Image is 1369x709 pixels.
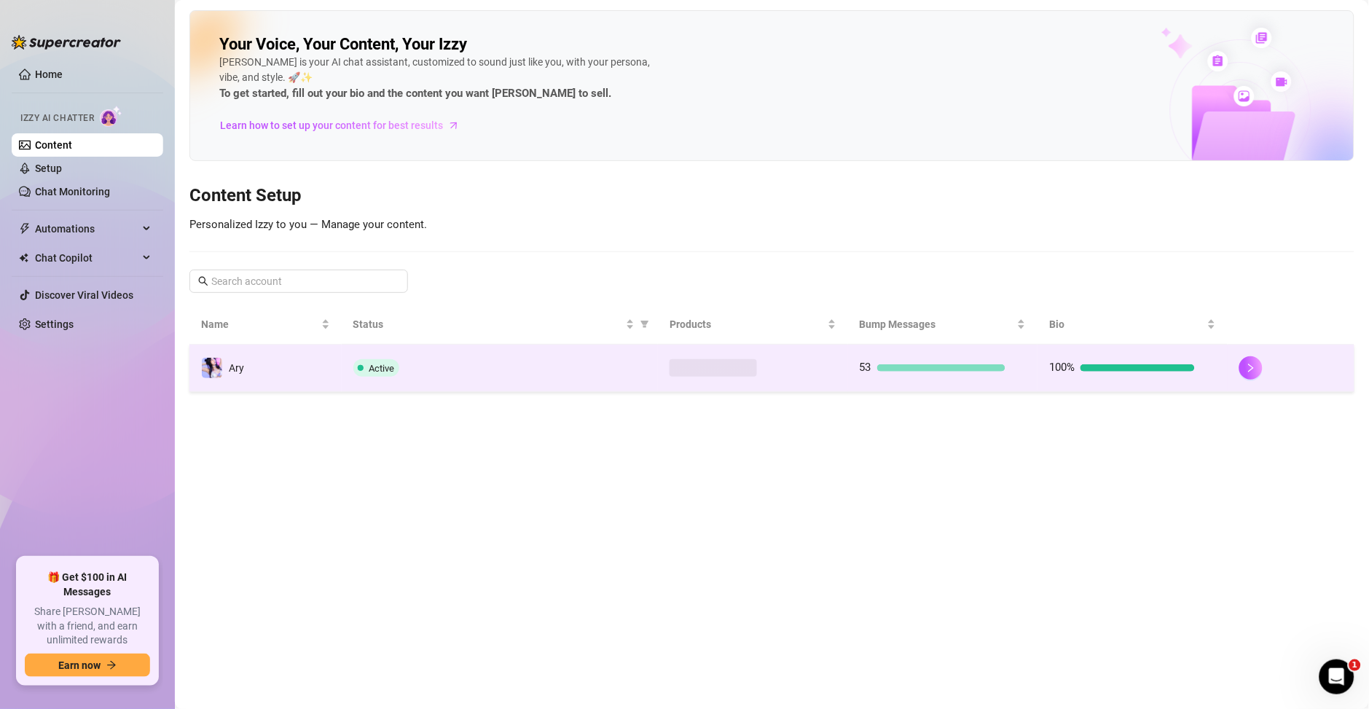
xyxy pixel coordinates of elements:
[12,35,121,50] img: logo-BBDzfeDw.svg
[1319,659,1354,694] iframe: Intercom live chat
[1037,305,1228,345] th: Bio
[189,218,427,231] span: Personalized Izzy to you — Manage your content.
[1049,316,1204,332] span: Bio
[1246,363,1256,373] span: right
[638,313,652,335] span: filter
[211,273,388,289] input: Search account
[353,316,624,332] span: Status
[219,114,471,137] a: Learn how to set up your content for best results
[670,316,825,332] span: Products
[219,34,467,55] h2: Your Voice, Your Content, Your Izzy
[35,289,133,301] a: Discover Viral Videos
[35,186,110,197] a: Chat Monitoring
[189,305,342,345] th: Name
[100,106,122,127] img: AI Chatter
[25,571,150,599] span: 🎁 Get $100 in AI Messages
[848,305,1038,345] th: Bump Messages
[658,305,848,345] th: Products
[189,184,1354,208] h3: Content Setup
[202,358,222,378] img: Ary
[35,139,72,151] a: Content
[25,605,150,648] span: Share [PERSON_NAME] with a friend, and earn unlimited rewards
[35,246,138,270] span: Chat Copilot
[640,320,649,329] span: filter
[369,363,395,374] span: Active
[1239,356,1263,380] button: right
[447,118,461,133] span: arrow-right
[35,318,74,330] a: Settings
[106,660,117,670] span: arrow-right
[1128,12,1354,160] img: ai-chatter-content-library-cLFOSyPT.png
[860,316,1015,332] span: Bump Messages
[860,361,871,374] span: 53
[19,223,31,235] span: thunderbolt
[1049,361,1075,374] span: 100%
[342,305,659,345] th: Status
[220,117,443,133] span: Learn how to set up your content for best results
[35,162,62,174] a: Setup
[201,316,318,332] span: Name
[229,362,244,374] span: Ary
[35,68,63,80] a: Home
[25,654,150,677] button: Earn nowarrow-right
[19,253,28,263] img: Chat Copilot
[20,111,94,125] span: Izzy AI Chatter
[219,55,656,103] div: [PERSON_NAME] is your AI chat assistant, customized to sound just like you, with your persona, vi...
[35,217,138,240] span: Automations
[198,276,208,286] span: search
[58,659,101,671] span: Earn now
[1349,659,1361,671] span: 1
[219,87,611,100] strong: To get started, fill out your bio and the content you want [PERSON_NAME] to sell.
